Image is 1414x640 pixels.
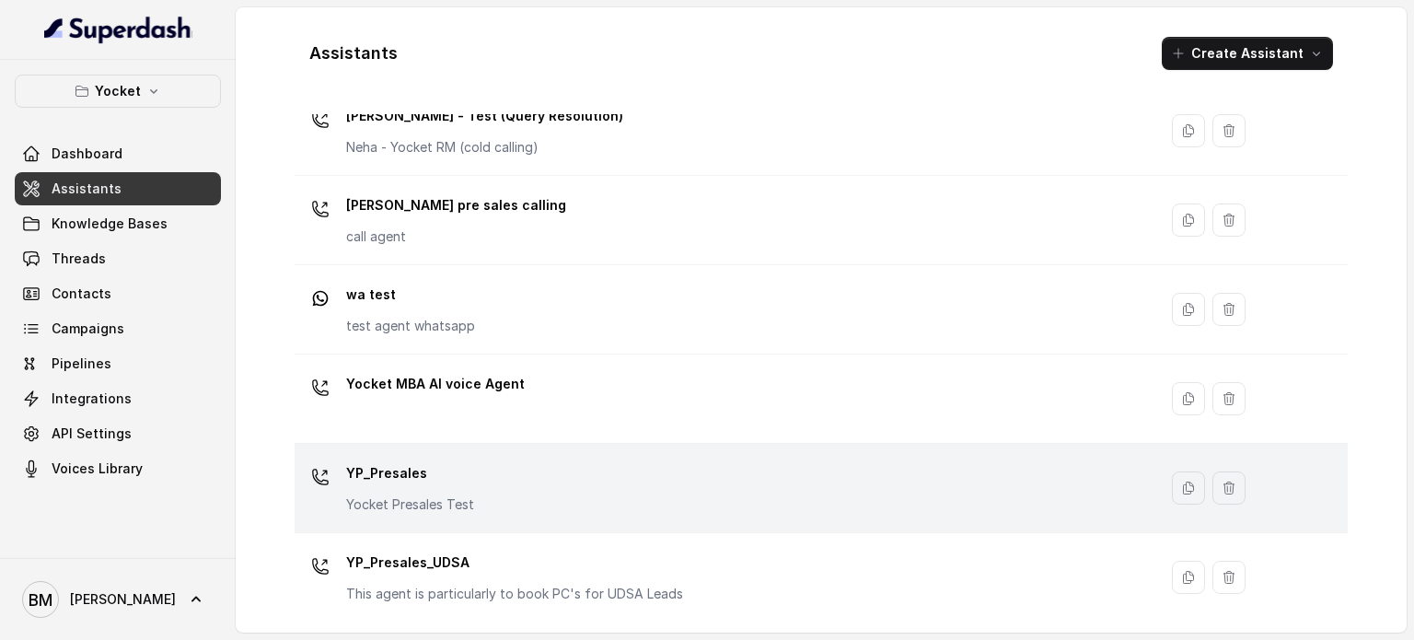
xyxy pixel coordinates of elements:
a: Knowledge Bases [15,207,221,240]
a: Threads [15,242,221,275]
p: [PERSON_NAME] - Test (Query Resolution) [346,101,623,131]
p: This agent is particularly to book PC's for UDSA Leads [346,585,683,603]
p: [PERSON_NAME] pre sales calling [346,191,566,220]
a: Voices Library [15,452,221,485]
a: Integrations [15,382,221,415]
span: Voices Library [52,460,143,478]
a: Pipelines [15,347,221,380]
a: Dashboard [15,137,221,170]
button: Yocket [15,75,221,108]
a: [PERSON_NAME] [15,574,221,625]
img: light.svg [44,15,192,44]
p: YP_Presales_UDSA [346,548,683,577]
button: Create Assistant [1162,37,1333,70]
p: call agent [346,227,566,246]
p: Yocket [95,80,141,102]
span: API Settings [52,425,132,443]
p: test agent whatsapp [346,317,475,335]
p: Yocket Presales Test [346,495,474,514]
span: Knowledge Bases [52,215,168,233]
span: [PERSON_NAME] [70,590,176,609]
p: wa test [346,280,475,309]
a: Campaigns [15,312,221,345]
span: Dashboard [52,145,122,163]
a: Assistants [15,172,221,205]
span: Assistants [52,180,122,198]
a: API Settings [15,417,221,450]
a: Contacts [15,277,221,310]
p: Yocket MBA AI voice Agent [346,369,525,399]
h1: Assistants [309,39,398,68]
span: Integrations [52,390,132,408]
span: Contacts [52,285,111,303]
span: Campaigns [52,320,124,338]
p: YP_Presales [346,459,474,488]
p: Neha - Yocket RM (cold calling) [346,138,623,157]
span: Threads [52,250,106,268]
text: BM [29,590,52,610]
span: Pipelines [52,355,111,373]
